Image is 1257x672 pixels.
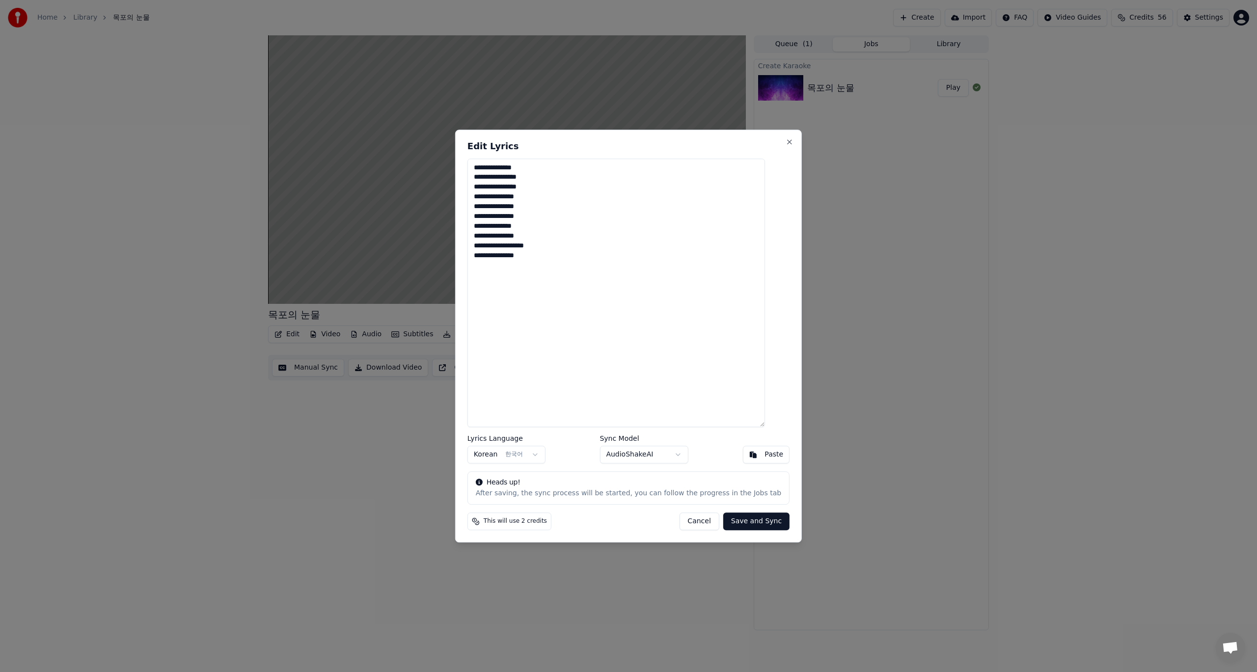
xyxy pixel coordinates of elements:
div: After saving, the sync process will be started, you can follow the progress in the Jobs tab [476,488,781,498]
h2: Edit Lyrics [467,142,790,151]
div: Heads up! [476,478,781,487]
button: Cancel [679,512,719,530]
span: This will use 2 credits [484,517,547,525]
button: Save and Sync [723,512,790,530]
div: Paste [765,450,783,459]
label: Sync Model [600,435,688,442]
label: Lyrics Language [467,435,546,442]
button: Paste [742,446,790,463]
